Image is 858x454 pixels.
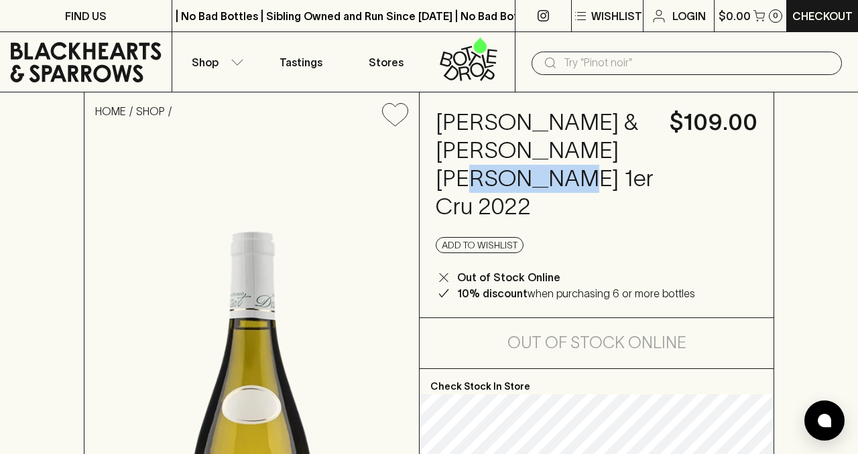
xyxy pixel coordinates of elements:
h5: Out of Stock Online [507,332,686,354]
p: Out of Stock Online [457,269,560,285]
p: Check Stock In Store [420,369,774,394]
p: when purchasing 6 or more bottles [457,285,695,301]
button: Add to wishlist [436,237,524,253]
p: Wishlist [591,8,642,24]
p: 0 [773,12,778,19]
h4: [PERSON_NAME] & [PERSON_NAME] [PERSON_NAME] 1er Cru 2022 [436,108,654,221]
button: Shop [172,32,258,92]
p: Login [672,8,706,24]
a: Tastings [258,32,344,92]
b: 10% discount [457,287,528,299]
p: Checkout [792,8,853,24]
h4: $109.00 [670,108,757,137]
p: Tastings [280,54,322,70]
a: Stores [344,32,430,92]
a: SHOP [136,105,165,117]
p: Shop [192,54,219,70]
button: Add to wishlist [377,98,414,132]
img: bubble-icon [818,414,831,427]
p: FIND US [65,8,107,24]
p: $0.00 [719,8,751,24]
a: HOME [95,105,126,117]
p: Stores [369,54,404,70]
input: Try "Pinot noir" [564,52,831,74]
